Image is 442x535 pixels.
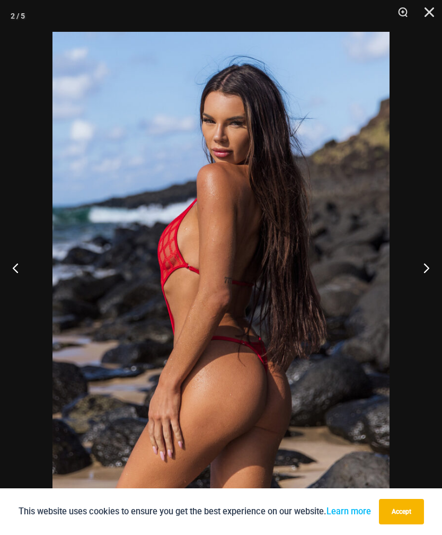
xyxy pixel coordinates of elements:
div: 2 / 5 [11,8,25,24]
button: Accept [379,499,424,524]
p: This website uses cookies to ensure you get the best experience on our website. [19,504,371,519]
a: Learn more [326,506,371,516]
button: Next [402,241,442,294]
